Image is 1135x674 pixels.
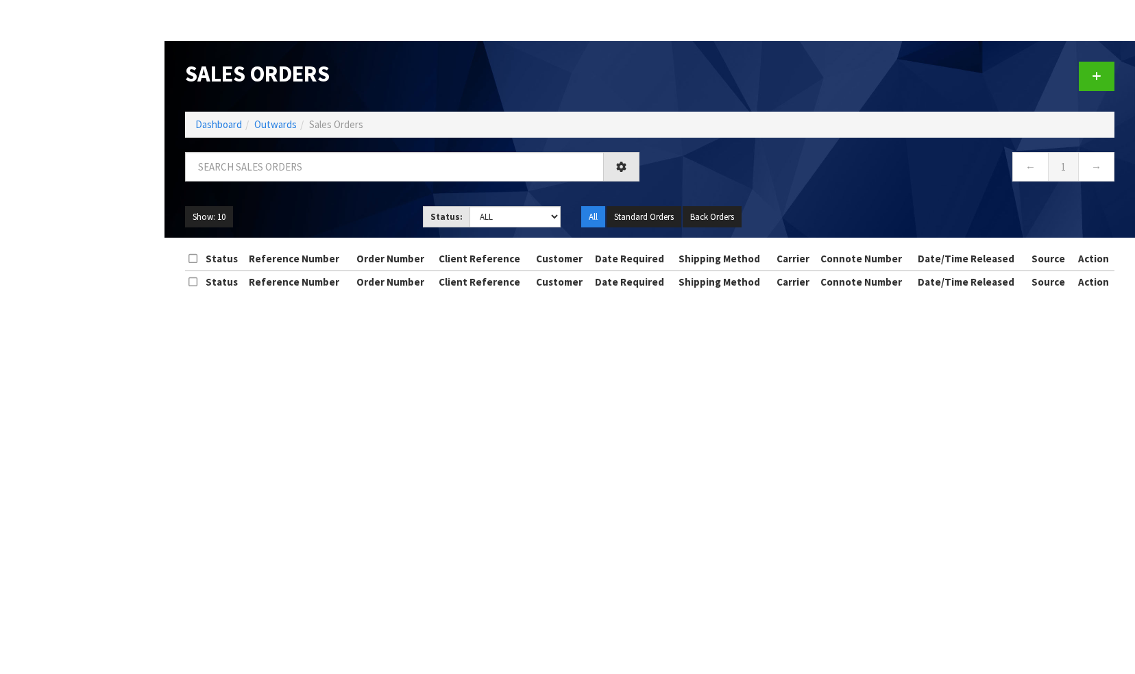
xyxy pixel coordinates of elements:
th: Carrier [773,248,817,270]
span: Sales Orders [309,118,363,131]
button: All [581,206,605,228]
th: Customer [533,248,591,270]
th: Status [202,248,245,270]
th: Customer [533,271,591,292]
th: Date/Time Released [914,271,1028,292]
input: Search sales orders [185,152,604,182]
th: Shipping Method [675,248,772,270]
th: Carrier [773,271,817,292]
strong: Status: [430,211,463,223]
a: Outwards [254,118,297,131]
th: Date/Time Released [914,248,1028,270]
a: → [1078,152,1114,182]
th: Order Number [353,271,435,292]
th: Connote Number [817,248,914,270]
th: Order Number [353,248,435,270]
h1: Sales Orders [185,62,639,86]
a: ← [1012,152,1049,182]
th: Action [1073,271,1114,292]
th: Shipping Method [675,271,772,292]
th: Reference Number [245,248,353,270]
th: Reference Number [245,271,353,292]
th: Status [202,271,245,292]
th: Source [1028,271,1073,292]
th: Source [1028,248,1073,270]
a: 1 [1048,152,1079,182]
a: Dashboard [195,118,242,131]
th: Client Reference [435,271,533,292]
button: Back Orders [683,206,742,228]
th: Action [1073,248,1114,270]
th: Connote Number [817,271,914,292]
th: Date Required [591,271,675,292]
button: Standard Orders [607,206,681,228]
th: Date Required [591,248,675,270]
button: Show: 10 [185,206,233,228]
th: Client Reference [435,248,533,270]
nav: Page navigation [660,152,1114,186]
